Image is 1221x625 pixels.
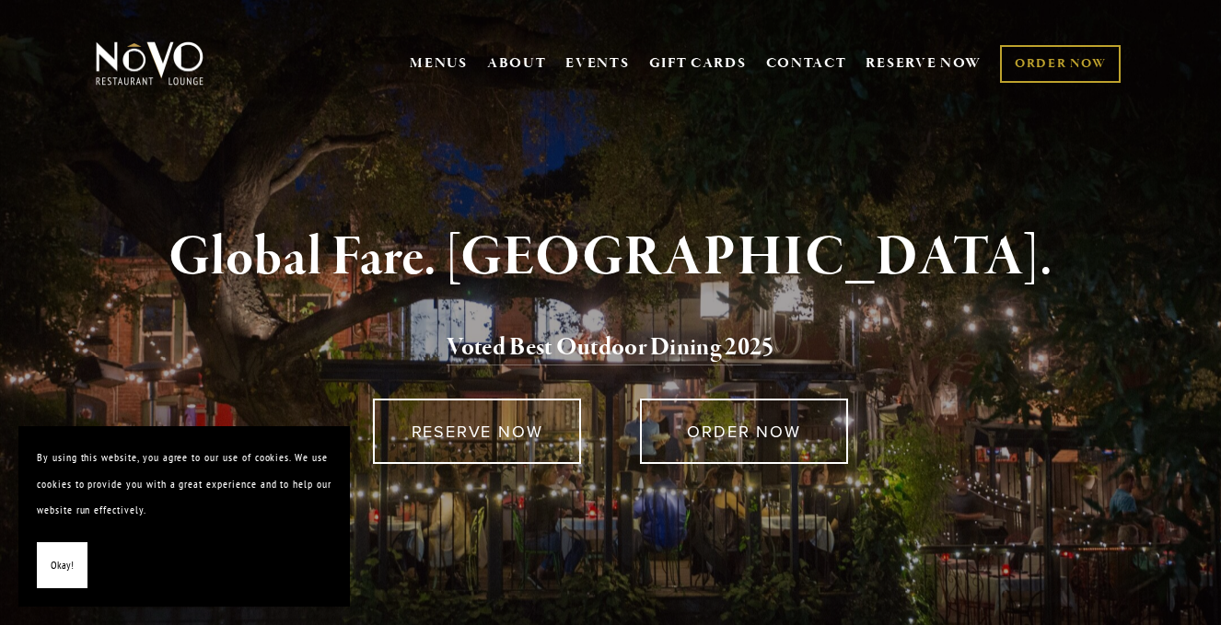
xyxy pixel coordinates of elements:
button: Okay! [37,542,87,589]
a: EVENTS [565,54,629,73]
a: ORDER NOW [1000,45,1121,83]
a: RESERVE NOW [866,46,982,81]
a: CONTACT [766,46,847,81]
a: ABOUT [487,54,547,73]
a: Voted Best Outdoor Dining 202 [447,331,762,366]
section: Cookie banner [18,426,350,607]
a: MENUS [410,54,468,73]
a: ORDER NOW [640,399,848,464]
h2: 5 [123,329,1098,367]
p: By using this website, you agree to our use of cookies. We use cookies to provide you with a grea... [37,445,331,524]
strong: Global Fare. [GEOGRAPHIC_DATA]. [169,223,1052,293]
a: RESERVE NOW [373,399,581,464]
a: GIFT CARDS [649,46,747,81]
img: Novo Restaurant &amp; Lounge [92,41,207,87]
span: Okay! [51,552,74,579]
